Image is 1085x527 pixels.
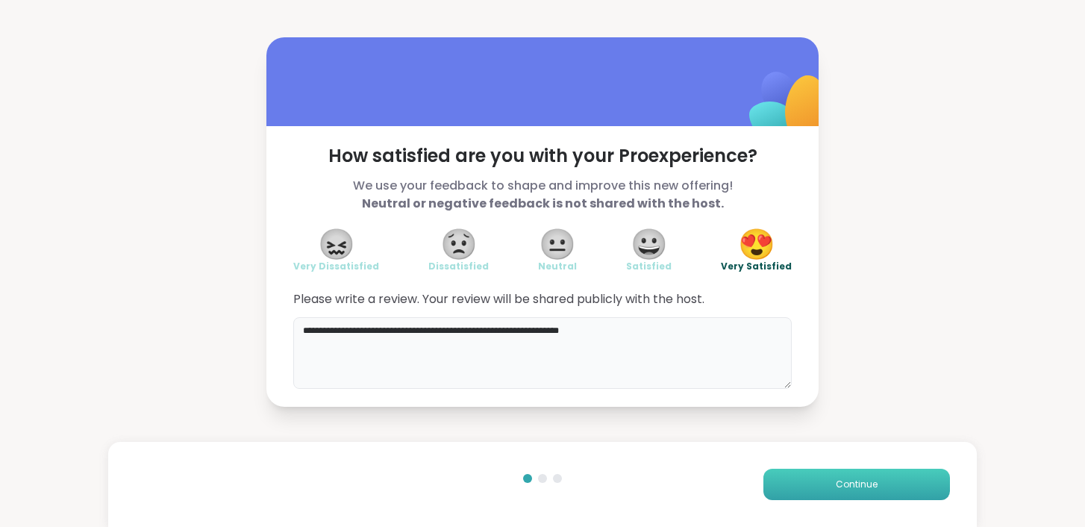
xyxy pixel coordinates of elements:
span: 😍 [738,231,775,258]
span: Satisfied [626,261,672,272]
span: Very Satisfied [721,261,792,272]
span: We use your feedback to shape and improve this new offering! [293,177,792,213]
span: 😀 [631,231,668,258]
button: Continue [763,469,950,500]
span: Please write a review. Your review will be shared publicly with the host. [293,290,792,308]
span: How satisfied are you with your Pro experience? [293,144,792,168]
span: 😐 [539,231,576,258]
img: ShareWell Logomark [714,33,863,181]
span: 😟 [440,231,478,258]
span: 😖 [318,231,355,258]
span: Very Dissatisfied [293,261,379,272]
span: Neutral [538,261,577,272]
b: Neutral or negative feedback is not shared with the host. [362,195,724,212]
span: Dissatisfied [428,261,489,272]
span: Continue [836,478,878,491]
